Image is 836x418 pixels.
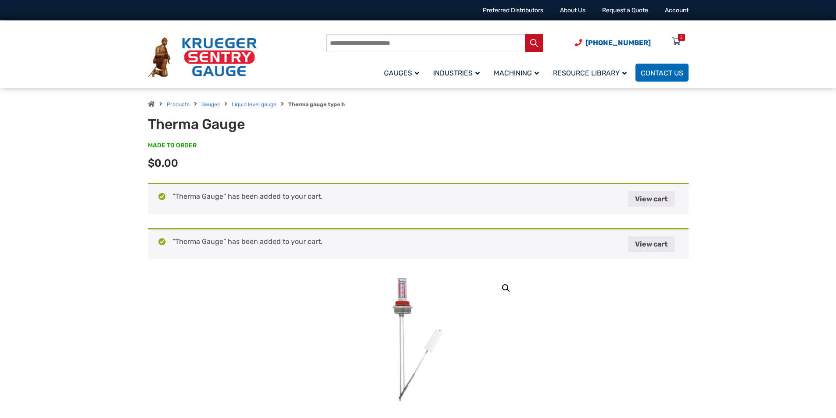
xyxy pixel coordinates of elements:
[553,69,627,77] span: Resource Library
[148,37,257,78] img: Krueger Sentry Gauge
[548,62,635,83] a: Resource Library
[201,101,220,107] a: Gauges
[288,101,345,107] strong: Therma gauge type h
[433,69,480,77] span: Industries
[498,280,514,296] a: View full-screen image gallery
[628,191,675,207] a: View cart
[641,69,683,77] span: Contact Us
[167,101,190,107] a: Products
[232,101,276,107] a: Liquid level gauge
[148,157,178,169] span: $0.00
[585,39,651,47] span: [PHONE_NUMBER]
[665,7,689,14] a: Account
[680,34,683,41] div: 2
[483,7,543,14] a: Preferred Distributors
[575,37,651,48] a: Phone Number (920) 434-8860
[148,228,689,259] div: “Therma Gauge” has been added to your cart.
[428,62,488,83] a: Industries
[488,62,548,83] a: Machining
[352,273,484,405] img: Therma Gauge
[602,7,648,14] a: Request a Quote
[379,62,428,83] a: Gauges
[148,116,364,132] h1: Therma Gauge
[628,236,675,252] a: View cart
[148,141,197,150] span: MADE TO ORDER
[494,69,539,77] span: Machining
[384,69,419,77] span: Gauges
[560,7,585,14] a: About Us
[635,64,689,82] a: Contact Us
[148,183,689,214] div: “Therma Gauge” has been added to your cart.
